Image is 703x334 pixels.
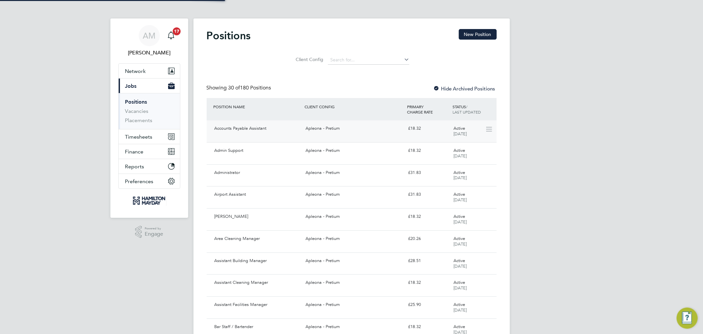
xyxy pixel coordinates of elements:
[303,211,405,222] div: Apleona - Pretium
[119,159,180,174] button: Reports
[173,27,181,35] span: 17
[405,123,451,134] div: £18.32
[212,123,303,134] div: Accounts Payable Assistant
[207,84,273,91] div: Showing
[303,277,405,288] div: Apleona - Pretium
[454,170,465,175] span: Active
[459,29,497,40] button: New Position
[454,258,465,263] span: Active
[454,125,465,131] span: Active
[454,280,465,285] span: Active
[125,108,149,114] a: Vacancies
[212,277,303,288] div: Assistant Cleaning Manager
[303,101,405,113] div: CLIENT CONFIG
[454,214,465,219] span: Active
[303,255,405,266] div: Apleona - Pretium
[125,178,154,184] span: Preferences
[119,144,180,159] button: Finance
[405,167,451,178] div: £31.83
[405,189,451,200] div: £31.83
[454,307,467,313] span: [DATE]
[119,129,180,144] button: Timesheets
[405,233,451,244] div: £20.26
[118,25,180,57] a: AM[PERSON_NAME]
[454,302,465,307] span: Active
[145,231,163,237] span: Engage
[454,197,467,203] span: [DATE]
[451,101,496,118] div: STATUS
[228,84,271,91] span: 180 Positions
[677,308,698,329] button: Engage Resource Center
[119,93,180,129] div: Jobs
[212,167,303,178] div: Administrator
[135,226,163,238] a: Powered byEngage
[212,299,303,310] div: Assistant Facilities Manager
[212,101,303,113] div: POSITION NAME
[132,195,166,206] img: hamiltonmayday-logo-retina.png
[212,255,303,266] div: Assistant Building Manager
[119,64,180,78] button: Network
[453,109,481,115] span: LAST UPDATED
[125,134,153,140] span: Timesheets
[212,321,303,332] div: Bar Staff / Bartender
[212,211,303,222] div: [PERSON_NAME]
[303,321,405,332] div: Apleona - Pretium
[303,145,405,156] div: Apleona - Pretium
[303,233,405,244] div: Apleona - Pretium
[125,163,144,170] span: Reports
[212,233,303,244] div: Area Cleaning Manager
[119,174,180,188] button: Preferences
[454,236,465,241] span: Active
[454,153,467,159] span: [DATE]
[143,31,156,40] span: AM
[405,321,451,332] div: £18.32
[466,104,467,109] span: /
[328,55,409,65] input: Search for...
[454,175,467,181] span: [DATE]
[125,68,146,74] span: Network
[164,25,178,46] a: 17
[405,299,451,310] div: £25.90
[125,83,137,89] span: Jobs
[118,195,180,206] a: Go to home page
[405,101,451,118] div: PRIMARY CHARGE RATE
[454,148,465,153] span: Active
[145,226,163,231] span: Powered by
[125,117,153,123] a: Placements
[125,99,147,105] a: Positions
[303,299,405,310] div: Apleona - Pretium
[228,84,240,91] span: 30 of
[454,285,467,291] span: [DATE]
[303,167,405,178] div: Apleona - Pretium
[454,191,465,197] span: Active
[454,219,467,225] span: [DATE]
[405,255,451,266] div: £28.51
[433,85,495,92] label: Hide Archived Positions
[303,123,405,134] div: Apleona - Pretium
[454,131,467,137] span: [DATE]
[125,149,144,155] span: Finance
[454,324,465,329] span: Active
[110,18,188,218] nav: Main navigation
[303,189,405,200] div: Apleona - Pretium
[405,145,451,156] div: £18.32
[212,189,303,200] div: Airport Assistant
[207,29,251,42] h2: Positions
[118,49,180,57] span: Adele Martin
[212,145,303,156] div: Admin Support
[454,241,467,247] span: [DATE]
[405,277,451,288] div: £18.32
[294,56,323,62] label: Client Config
[119,79,180,93] button: Jobs
[454,263,467,269] span: [DATE]
[405,211,451,222] div: £18.32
